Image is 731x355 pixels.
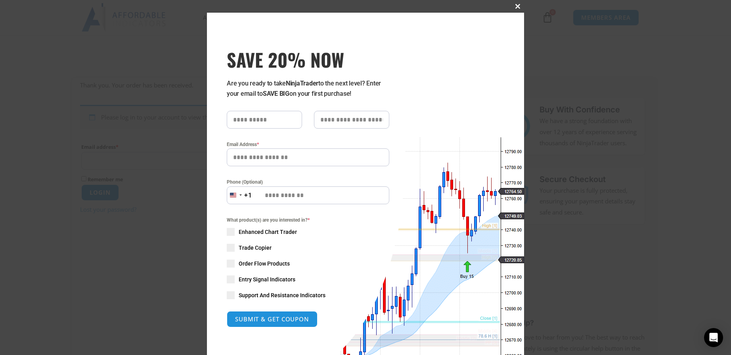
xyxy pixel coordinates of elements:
span: Order Flow Products [239,260,290,268]
label: Trade Copier [227,244,389,252]
div: +1 [244,190,252,201]
label: Email Address [227,140,389,148]
strong: SAVE BIG [263,90,289,97]
span: SAVE 20% NOW [227,48,389,70]
span: Trade Copier [239,244,272,252]
label: Entry Signal Indicators [227,275,389,283]
label: Support And Resistance Indicators [227,291,389,299]
p: Are you ready to take to the next level? Enter your email to on your first purchase! [227,78,389,99]
span: What product(s) are you interested in? [227,216,389,224]
div: Open Intercom Messenger [704,328,723,347]
span: Entry Signal Indicators [239,275,295,283]
label: Order Flow Products [227,260,389,268]
span: Support And Resistance Indicators [239,291,325,299]
button: Selected country [227,186,252,204]
label: Enhanced Chart Trader [227,228,389,236]
button: SUBMIT & GET COUPON [227,311,318,327]
label: Phone (Optional) [227,178,389,186]
span: Enhanced Chart Trader [239,228,297,236]
strong: NinjaTrader [286,80,318,87]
